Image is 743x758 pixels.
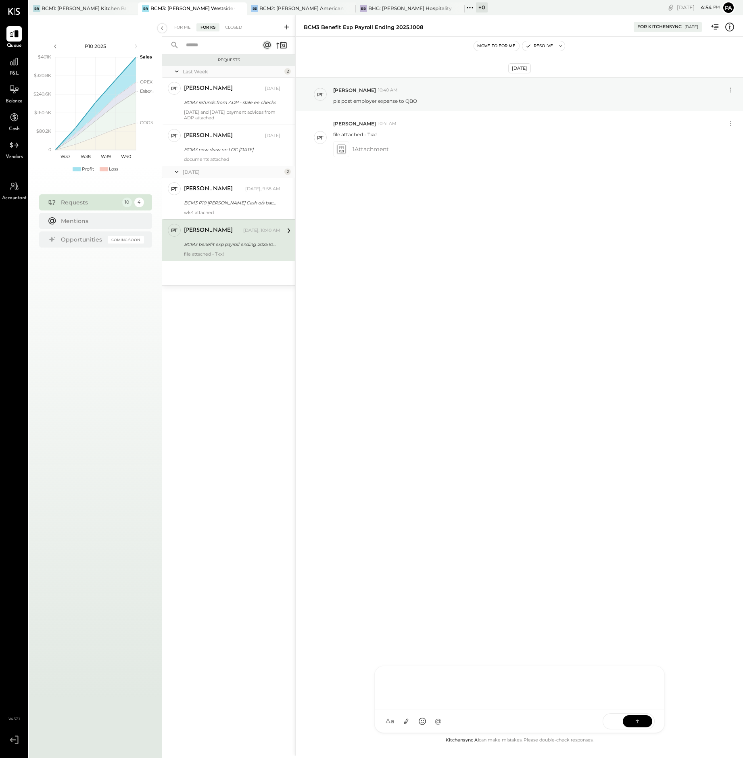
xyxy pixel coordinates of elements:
div: PT [317,134,323,142]
div: Opportunities [61,235,104,244]
div: Closed [221,23,246,31]
div: For KS [196,23,219,31]
a: Queue [0,26,28,50]
div: PT [171,85,177,92]
text: $320.8K [34,73,51,78]
div: BS [251,5,258,12]
button: Resolve [522,41,556,51]
button: Aa [383,714,397,729]
p: pls post employer expense to QBO [333,98,417,104]
div: BCM3 benefit exp payroll ending 2025.1008 [304,23,423,31]
div: BCM3 P10 [PERSON_NAME] Cash o/s backup [184,199,278,207]
text: Occu... [140,88,154,94]
div: BB [360,5,367,12]
div: P10 2025 [61,43,130,50]
div: 2 [284,68,291,75]
div: BCM3 new draw on LOC [DATE] [184,146,278,154]
span: Cash [9,126,19,133]
div: [DATE] [685,24,698,30]
div: Mentions [61,217,140,225]
div: BCM3: [PERSON_NAME] Westside Grill [150,5,235,12]
div: file attached - Tkx! [184,251,280,257]
span: Accountant [2,195,27,202]
div: [DATE] [265,85,280,92]
span: [PERSON_NAME] [333,120,376,127]
div: BR [33,5,40,12]
p: file attached - Tkx! [333,131,377,138]
div: [DATE] [677,4,720,11]
div: 10 [122,198,132,207]
div: BR [142,5,149,12]
text: Labor [140,88,152,94]
span: a [390,717,394,725]
div: Loss [109,166,118,173]
a: Vendors [0,137,28,161]
div: Last Week [183,68,282,75]
span: 10:41 AM [378,121,397,127]
text: $401K [38,54,51,60]
div: [PERSON_NAME] [184,132,233,140]
div: wk4 attached [184,210,280,215]
div: PT [171,132,177,140]
text: W39 [100,154,111,159]
button: @ [431,714,446,729]
span: Vendors [6,154,23,161]
a: Cash [0,110,28,133]
div: [DATE] [265,133,280,139]
span: Queue [7,42,22,50]
div: 2 [284,169,291,175]
text: Sales [140,54,152,60]
div: 4 [134,198,144,207]
div: Coming Soon [108,236,144,244]
div: documents attached [184,156,280,162]
text: 0 [48,147,51,152]
span: @ [435,717,442,725]
div: Requests [166,57,291,63]
a: P&L [0,54,28,77]
div: copy link [667,3,675,12]
div: [DATE] and [DATE] payment advices from ADP attached [184,109,280,121]
text: W38 [80,154,90,159]
div: + 0 [476,2,488,12]
a: Balance [0,82,28,105]
span: P&L [10,70,19,77]
div: [DATE] [183,169,282,175]
div: PT [171,227,177,234]
span: Balance [6,98,23,105]
text: $160.4K [34,110,51,115]
button: Pa [722,1,735,14]
div: BCM2: [PERSON_NAME] American Cooking [259,5,344,12]
div: BHG: [PERSON_NAME] Hospitality Group, LLC [368,5,453,12]
div: BCM3 benefit exp payroll ending 2025.1008 [184,240,278,248]
div: For Me [170,23,195,31]
div: [DATE], 10:40 AM [243,227,280,234]
text: OPEX [140,79,153,85]
a: Accountant [0,179,28,202]
div: Requests [61,198,118,206]
div: [PERSON_NAME] [184,85,233,93]
div: BCM3 refunds from ADP - stale ee checks [184,98,278,106]
div: [DATE] [508,63,531,73]
text: W37 [61,154,70,159]
span: 1 Attachment [353,141,389,157]
span: SEND [603,711,623,732]
text: $240.6K [33,91,51,97]
text: COGS [140,120,153,125]
div: PT [171,185,177,193]
text: $80.2K [36,128,51,134]
div: Profit [82,166,94,173]
div: BCM1: [PERSON_NAME] Kitchen Bar Market [42,5,126,12]
div: [DATE], 9:58 AM [245,186,280,192]
text: W40 [121,154,131,159]
div: [PERSON_NAME] [184,185,233,193]
span: 10:40 AM [378,87,398,94]
button: Move to for me [474,41,519,51]
span: [PERSON_NAME] [333,87,376,94]
div: [PERSON_NAME] [184,227,233,235]
div: For KitchenSync [637,24,682,30]
div: PT [317,91,323,98]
